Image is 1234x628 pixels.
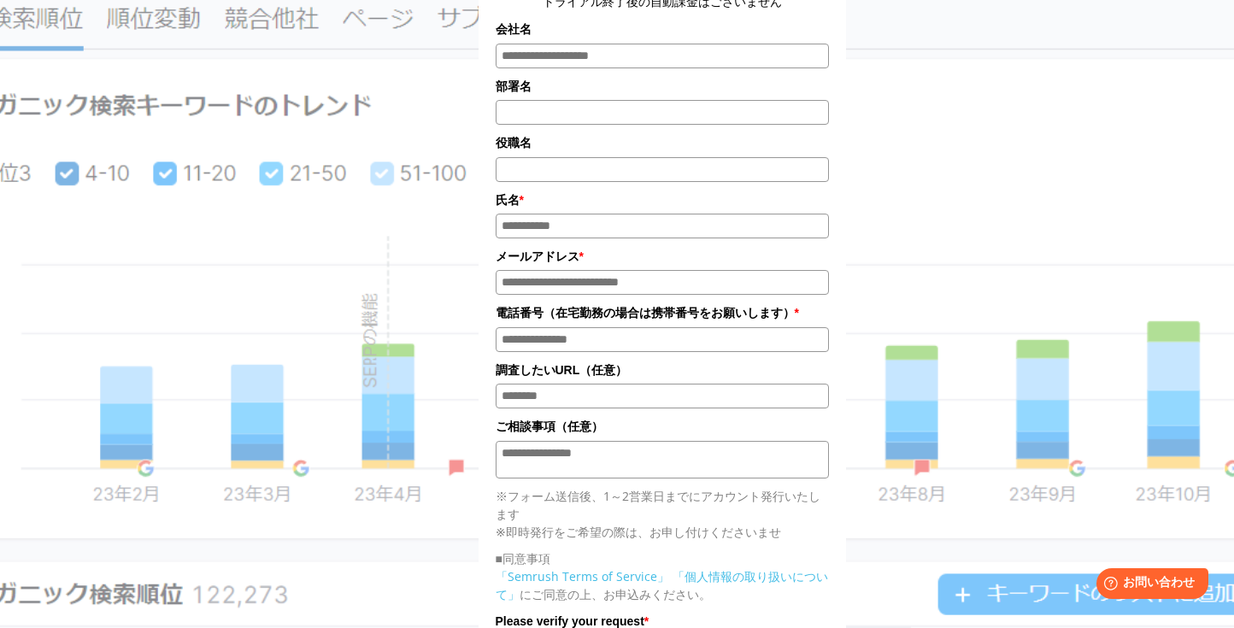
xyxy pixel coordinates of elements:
[496,77,829,96] label: 部署名
[496,417,829,436] label: ご相談事項（任意）
[496,361,829,379] label: 調査したいURL（任意）
[496,303,829,322] label: 電話番号（在宅勤務の場合は携帯番号をお願いします）
[496,549,829,567] p: ■同意事項
[496,20,829,38] label: 会社名
[496,568,669,584] a: 「Semrush Terms of Service」
[496,247,829,266] label: メールアドレス
[496,133,829,152] label: 役職名
[496,487,829,541] p: ※フォーム送信後、1～2営業日までにアカウント発行いたします ※即時発行をご希望の際は、お申し付けくださいませ
[496,567,829,603] p: にご同意の上、お申込みください。
[496,568,828,602] a: 「個人情報の取り扱いについて」
[496,191,829,209] label: 氏名
[1082,561,1215,609] iframe: Help widget launcher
